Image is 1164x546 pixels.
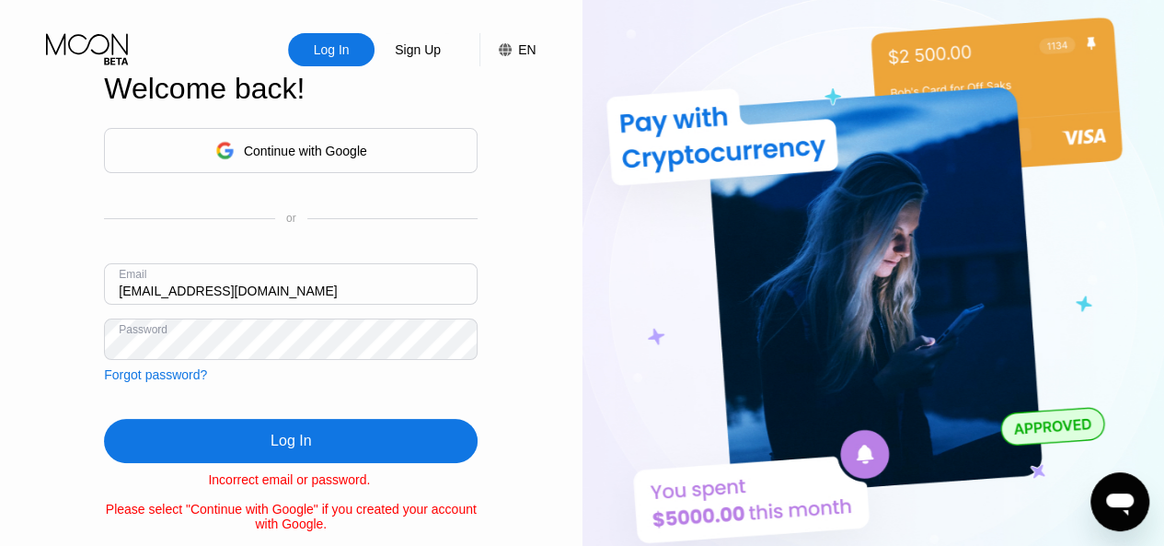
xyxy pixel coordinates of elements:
iframe: Button to launch messaging window [1090,472,1149,531]
div: Continue with Google [244,144,367,158]
div: Log In [104,419,478,463]
div: Log In [271,432,311,450]
div: Incorrect email or password. Please select "Continue with Google" if you created your account wit... [104,472,478,531]
div: Welcome back! [104,72,478,106]
div: Password [119,323,167,336]
div: Forgot password? [104,367,207,382]
div: Log In [312,41,352,59]
div: Continue with Google [104,128,478,173]
div: or [286,212,296,225]
div: EN [479,33,536,66]
div: Log In [288,33,375,66]
div: Email [119,268,146,281]
div: EN [518,42,536,57]
div: Sign Up [375,33,461,66]
div: Sign Up [393,41,443,59]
